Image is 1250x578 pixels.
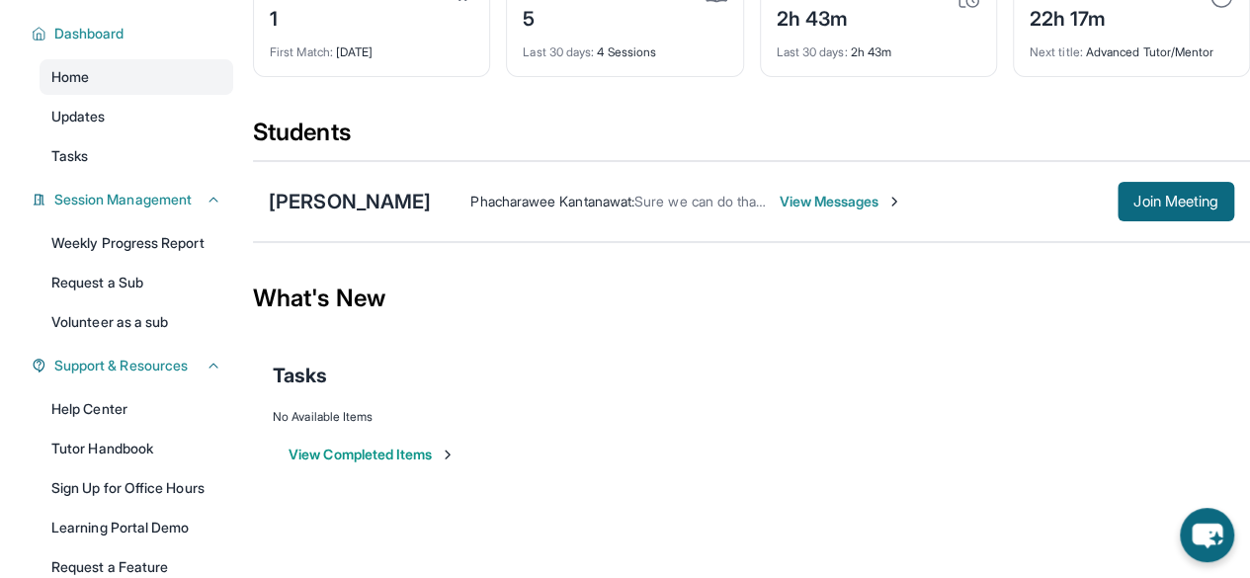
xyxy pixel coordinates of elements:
span: Sure we can do that. Thank you! [634,193,836,209]
div: 1 [270,1,364,33]
a: Home [40,59,233,95]
span: Tasks [273,362,327,389]
a: Weekly Progress Report [40,225,233,261]
a: Tasks [40,138,233,174]
span: Next title : [1030,44,1083,59]
a: Request a Sub [40,265,233,300]
span: Home [51,67,89,87]
span: Last 30 days : [523,44,594,59]
div: 4 Sessions [523,33,726,60]
div: [DATE] [270,33,473,60]
span: Join Meeting [1133,196,1218,207]
span: Session Management [54,190,192,209]
button: Dashboard [46,24,221,43]
a: Help Center [40,391,233,427]
a: Volunteer as a sub [40,304,233,340]
div: 5 [523,1,572,33]
img: Chevron-Right [886,194,902,209]
span: First Match : [270,44,333,59]
div: What's New [253,255,1250,342]
button: View Completed Items [289,445,456,464]
a: Learning Portal Demo [40,510,233,545]
div: [PERSON_NAME] [269,188,431,215]
button: chat-button [1180,508,1234,562]
div: No Available Items [273,409,1230,425]
div: 2h 43m [777,33,980,60]
span: Dashboard [54,24,125,43]
div: 22h 17m [1030,1,1148,33]
span: Support & Resources [54,356,188,375]
div: 2h 43m [777,1,856,33]
button: Session Management [46,190,221,209]
span: Phacharawee Kantanawat : [470,193,634,209]
a: Sign Up for Office Hours [40,470,233,506]
span: Updates [51,107,106,126]
span: View Messages [779,192,902,211]
div: Students [253,117,1250,160]
a: Updates [40,99,233,134]
button: Join Meeting [1118,182,1234,221]
div: Advanced Tutor/Mentor [1030,33,1233,60]
span: Last 30 days : [777,44,848,59]
a: Tutor Handbook [40,431,233,466]
button: Support & Resources [46,356,221,375]
span: Tasks [51,146,88,166]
